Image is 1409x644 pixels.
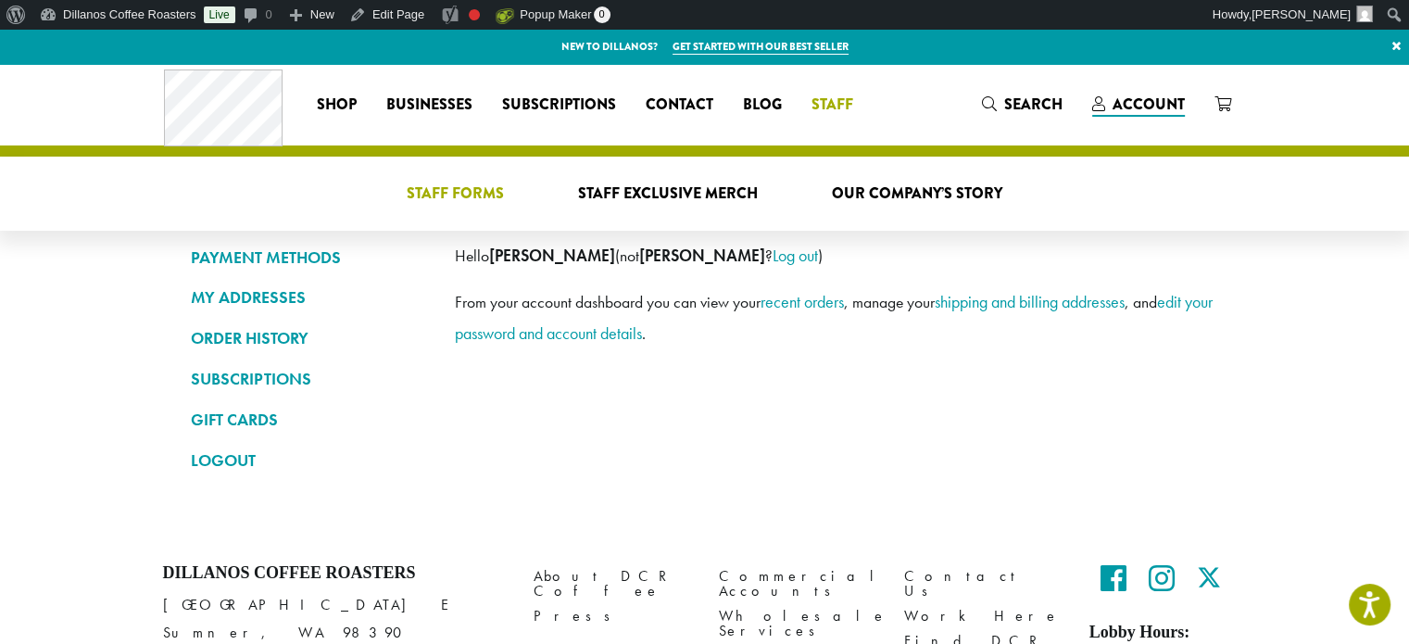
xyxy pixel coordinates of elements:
span: Our Company’s Story [832,183,1002,206]
strong: [PERSON_NAME] [489,246,615,266]
span: 0 [594,6,610,23]
span: Staff Forms [407,183,504,206]
span: Shop [317,94,357,117]
a: Contact Us [904,563,1062,603]
p: From your account dashboard you can view your , manage your , and . [455,286,1219,349]
a: PAYMENT METHODS [191,242,427,273]
span: Subscriptions [502,94,616,117]
a: Get started with our best seller [673,39,849,55]
a: Shop [302,90,371,120]
span: Search [1004,94,1063,115]
a: shipping and billing addresses [935,291,1125,312]
a: ORDER HISTORY [191,322,427,354]
a: × [1384,30,1409,63]
a: Live [204,6,235,23]
a: LOGOUT [191,445,427,476]
span: Blog [743,94,782,117]
span: Contact [646,94,713,117]
span: Account [1113,94,1185,115]
p: Hello (not ? ) [455,240,1219,271]
a: Commercial Accounts [719,563,876,603]
a: MY ADDRESSES [191,282,427,313]
a: GIFT CARDS [191,404,427,436]
h5: Lobby Hours: [1089,623,1247,643]
h4: Dillanos Coffee Roasters [163,563,506,584]
strong: [PERSON_NAME] [639,246,765,266]
a: Staff [797,90,868,120]
div: Focus keyphrase not set [469,9,480,20]
a: recent orders [761,291,844,312]
span: Businesses [386,94,472,117]
a: Press [534,604,691,629]
nav: Account pages [191,201,427,491]
a: Log out [773,245,818,266]
a: edit your password and account details [455,291,1213,344]
h2: My account [455,201,1219,234]
span: Staff Exclusive Merch [578,183,758,206]
span: Staff [811,94,853,117]
a: Wholesale Services [719,604,876,644]
a: About DCR Coffee [534,563,691,603]
a: SUBSCRIPTIONS [191,363,427,395]
a: Work Here [904,604,1062,629]
a: Search [967,89,1077,120]
span: [PERSON_NAME] [1252,7,1351,21]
